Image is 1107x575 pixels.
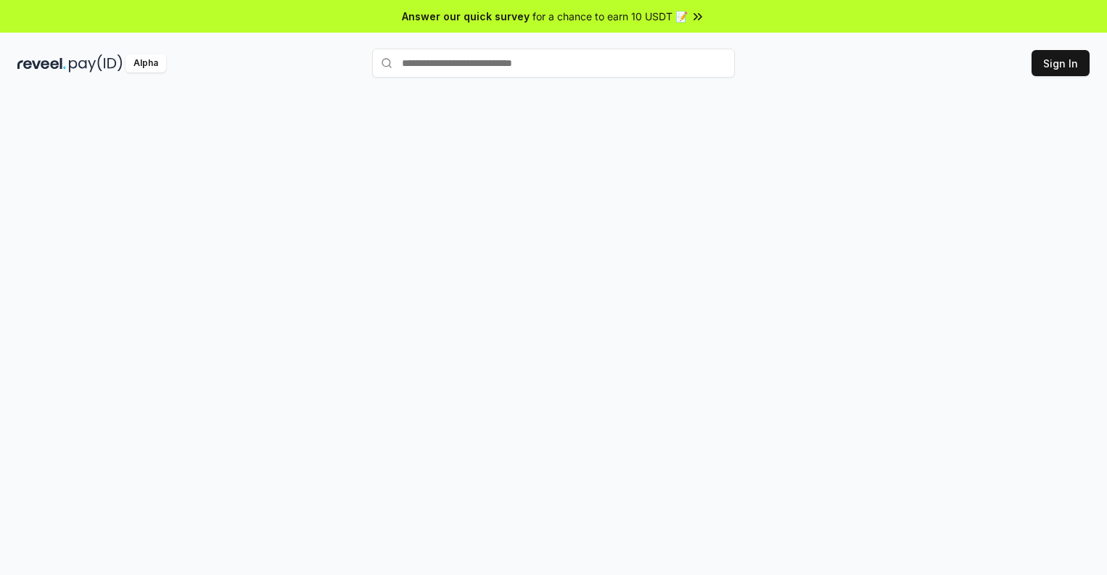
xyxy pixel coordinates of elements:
[69,54,123,73] img: pay_id
[125,54,166,73] div: Alpha
[1032,50,1090,76] button: Sign In
[532,9,688,24] span: for a chance to earn 10 USDT 📝
[402,9,530,24] span: Answer our quick survey
[17,54,66,73] img: reveel_dark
